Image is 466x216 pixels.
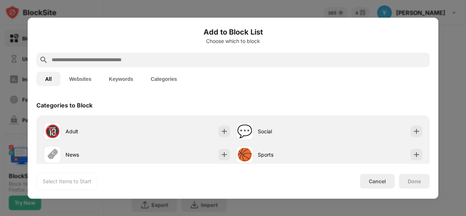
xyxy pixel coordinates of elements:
div: Select Items to Start [43,177,91,185]
img: search.svg [39,55,48,64]
button: Websites [60,71,100,86]
div: Choose which to block [36,38,430,44]
div: 🏀 [237,147,252,162]
div: News [66,151,137,158]
div: Adult [66,127,137,135]
div: Cancel [369,178,386,184]
div: Sports [258,151,329,158]
div: 🗞 [46,147,59,162]
div: 💬 [237,124,252,139]
button: All [36,71,60,86]
button: Categories [142,71,186,86]
div: 🔞 [45,124,60,139]
h6: Add to Block List [36,26,430,37]
div: Done [408,178,421,184]
div: Social [258,127,329,135]
button: Keywords [100,71,142,86]
div: Categories to Block [36,101,92,109]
